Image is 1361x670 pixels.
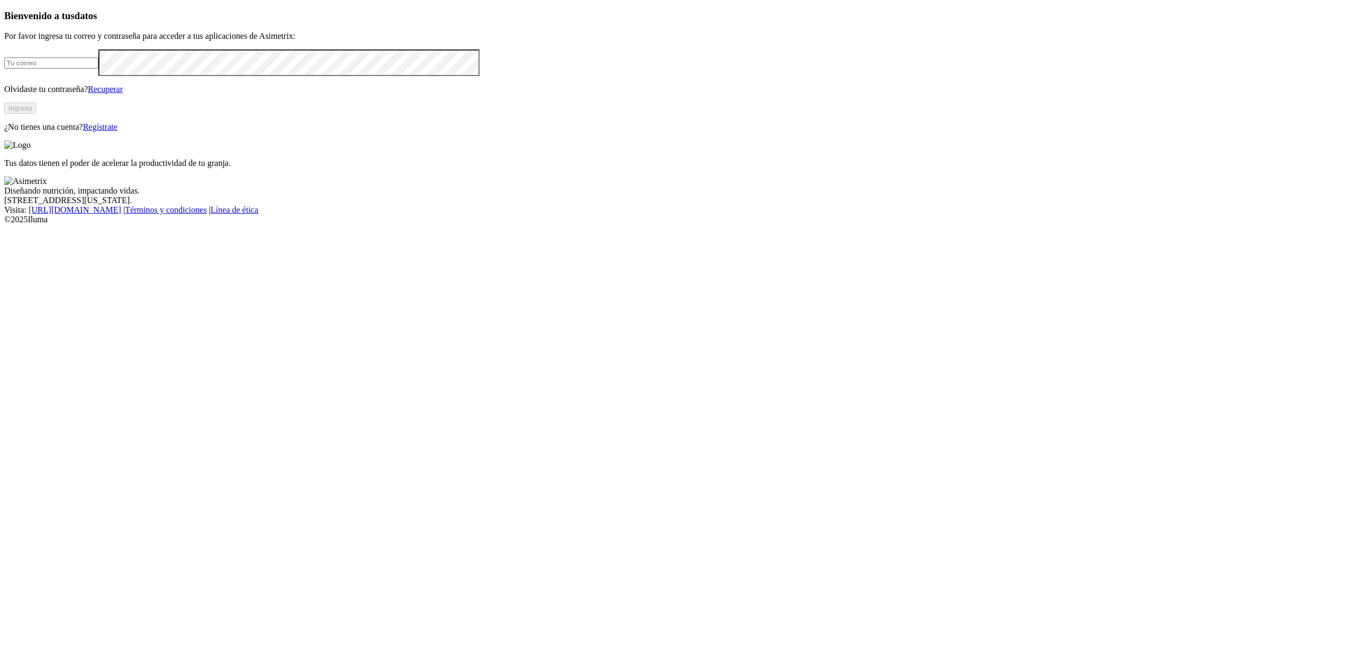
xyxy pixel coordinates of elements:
[4,140,31,150] img: Logo
[4,85,1357,94] p: Olvidaste tu contraseña?
[29,205,121,214] a: [URL][DOMAIN_NAME]
[125,205,207,214] a: Términos y condiciones
[88,85,123,94] a: Recuperar
[74,10,97,21] span: datos
[4,122,1357,132] p: ¿No tienes una cuenta?
[4,186,1357,196] div: Diseñando nutrición, impactando vidas.
[4,31,1357,41] p: Por favor ingresa tu correo y contraseña para acceder a tus aplicaciones de Asimetrix:
[4,103,36,114] button: Ingresa
[4,57,98,69] input: Tu correo
[4,158,1357,168] p: Tus datos tienen el poder de acelerar la productividad de tu granja.
[4,215,1357,224] div: © 2025 Iluma
[4,196,1357,205] div: [STREET_ADDRESS][US_STATE].
[4,177,47,186] img: Asimetrix
[4,10,1357,22] h3: Bienvenido a tus
[4,205,1357,215] div: Visita : | |
[211,205,258,214] a: Línea de ética
[83,122,117,131] a: Regístrate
